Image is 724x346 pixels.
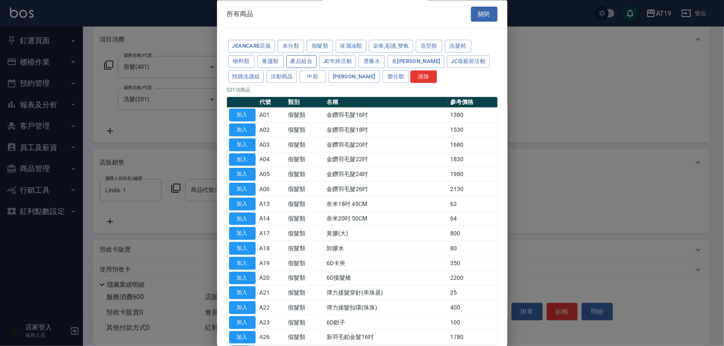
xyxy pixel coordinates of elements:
[324,167,448,182] td: 金鑽羽毛髮24吋
[324,330,448,345] td: 新羽毛鉑金髮16吋
[258,330,286,345] td: A26
[324,286,448,300] td: 彈力接髮穿針(串珠器)
[286,123,324,138] td: 假髮類
[324,138,448,152] td: 金鑽羽毛髮20吋
[258,300,286,315] td: A22
[258,167,286,182] td: A05
[448,315,497,330] td: 100
[258,256,286,271] td: A19
[448,271,497,286] td: 2200
[286,330,324,345] td: 假髮類
[229,183,256,196] button: 加入
[266,70,297,83] button: 活動商品
[229,287,256,300] button: 加入
[258,271,286,286] td: A20
[324,271,448,286] td: 6D接髮槍
[358,55,385,68] button: 燙藥水
[324,108,448,123] td: 金鑽羽毛髮16吋
[257,55,284,68] button: 養護類
[319,55,356,68] button: JC年終活動
[258,152,286,167] td: A04
[286,271,324,286] td: 假髮類
[448,212,497,227] td: 64
[258,123,286,138] td: A02
[286,197,324,212] td: 假髮類
[329,70,380,83] button: [PERSON_NAME]
[324,226,448,241] td: 黃膠(大)
[448,300,497,315] td: 400
[258,315,286,330] td: A23
[229,213,256,225] button: 加入
[448,123,497,138] td: 1530
[445,40,471,53] button: 洗髮精
[324,315,448,330] td: 6D鉗子
[286,300,324,315] td: 假髮類
[229,227,256,240] button: 加入
[229,198,256,211] button: 加入
[448,167,497,182] td: 1980
[286,182,324,197] td: 假髮類
[229,124,256,137] button: 加入
[324,97,448,108] th: 名稱
[448,108,497,123] td: 1380
[447,55,490,68] button: JC母親節活動
[300,70,326,83] button: 中租
[286,315,324,330] td: 假髮類
[229,331,256,344] button: 加入
[278,40,304,53] button: 未分類
[229,302,256,315] button: 加入
[227,10,254,18] span: 所有商品
[286,241,324,256] td: 假髮類
[258,97,286,108] th: 代號
[286,286,324,300] td: 假髮類
[229,272,256,285] button: 加入
[448,330,497,345] td: 1780
[229,138,256,151] button: 加入
[324,123,448,138] td: 金鑽羽毛髮18吋
[286,152,324,167] td: 假髮類
[324,256,448,271] td: 6D卡夾
[448,197,497,212] td: 62
[258,212,286,227] td: A14
[286,108,324,123] td: 假髮類
[286,55,317,68] button: 產品組合
[369,40,413,53] button: 染膏,彩護,雙氧
[324,300,448,315] td: 彈力接髮扣環(珠珠)
[388,55,444,68] button: 名[PERSON_NAME]
[258,286,286,300] td: A21
[258,241,286,256] td: A18
[324,241,448,256] td: 卸膠水
[448,152,497,167] td: 1830
[383,70,409,83] button: 樂分期
[307,40,333,53] button: 假髮類
[448,182,497,197] td: 2130
[258,197,286,212] td: A13
[416,40,442,53] button: 造型類
[228,55,255,68] button: 物料類
[229,257,256,270] button: 加入
[258,182,286,197] td: A06
[471,7,497,22] button: 關閉
[228,70,264,83] button: 預購洗護組
[227,87,497,94] p: 521 項商品
[286,226,324,241] td: 假髮類
[324,152,448,167] td: 金鑽羽毛髮22吋
[286,138,324,152] td: 假髮類
[229,168,256,181] button: 加入
[448,138,497,152] td: 1680
[286,97,324,108] th: 類別
[410,70,437,83] button: 清除
[229,109,256,122] button: 加入
[229,153,256,166] button: 加入
[229,316,256,329] button: 加入
[228,40,275,53] button: JeanCare店販
[336,40,366,53] button: 保濕油類
[448,241,497,256] td: 80
[324,212,448,227] td: 奈米20吋 50CM
[286,167,324,182] td: 假髮類
[324,197,448,212] td: 奈米18吋 45CM
[286,256,324,271] td: 假髮類
[258,226,286,241] td: A17
[229,242,256,255] button: 加入
[448,286,497,300] td: 25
